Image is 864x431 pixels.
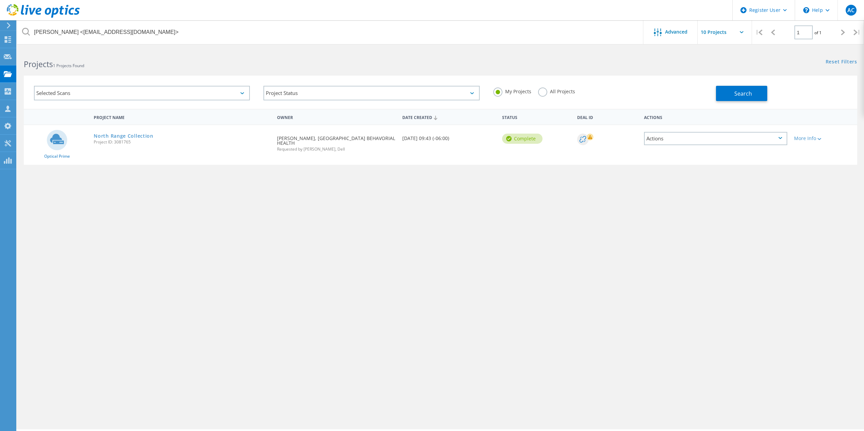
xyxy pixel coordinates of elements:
[502,134,543,144] div: Complete
[53,63,84,68] span: 1 Projects Found
[493,87,531,94] label: My Projects
[716,86,767,101] button: Search
[399,125,499,148] div: [DATE] 09:43 (-06:00)
[94,140,270,144] span: Project ID: 3081765
[24,59,53,70] b: Projects
[277,147,395,151] span: Requested by [PERSON_NAME], Dell
[850,20,864,44] div: |
[263,86,479,100] div: Project Status
[665,30,687,34] span: Advanced
[34,86,250,100] div: Selected Scans
[274,111,399,123] div: Owner
[499,111,574,123] div: Status
[794,136,854,141] div: More Info
[399,111,499,123] div: Date Created
[274,125,399,158] div: [PERSON_NAME], [GEOGRAPHIC_DATA] BEHAVORIAL HEALTH
[94,134,153,138] a: North Range Collection
[752,20,766,44] div: |
[644,132,787,145] div: Actions
[734,90,752,97] span: Search
[538,87,575,94] label: All Projects
[7,14,80,19] a: Live Optics Dashboard
[574,111,640,123] div: Deal Id
[814,30,822,36] span: of 1
[17,20,644,44] input: Search projects by name, owner, ID, company, etc
[90,111,274,123] div: Project Name
[803,7,809,13] svg: \n
[44,154,70,158] span: Optical Prime
[641,111,791,123] div: Actions
[847,7,854,13] span: AC
[826,59,857,65] a: Reset Filters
